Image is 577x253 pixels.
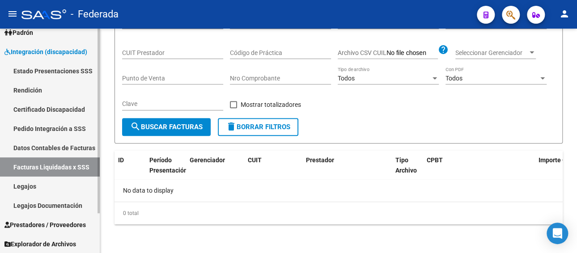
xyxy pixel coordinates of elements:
[146,151,186,190] datatable-header-cell: Período Presentación
[338,75,355,82] span: Todos
[218,118,298,136] button: Borrar Filtros
[115,179,562,202] div: No data to display
[190,156,225,164] span: Gerenciador
[186,151,244,190] datatable-header-cell: Gerenciador
[445,75,462,82] span: Todos
[392,151,423,190] datatable-header-cell: Tipo Archivo
[115,202,563,224] div: 0 total
[455,49,528,57] span: Seleccionar Gerenciador
[244,151,302,190] datatable-header-cell: CUIT
[306,156,334,164] span: Prestador
[122,118,211,136] button: Buscar Facturas
[4,47,87,57] span: Integración (discapacidad)
[338,49,386,56] span: Archivo CSV CUIL
[559,8,570,19] mat-icon: person
[386,49,438,57] input: Archivo CSV CUIL
[71,4,119,24] span: - Federada
[118,156,124,164] span: ID
[226,123,290,131] span: Borrar Filtros
[4,28,33,38] span: Padrón
[4,239,76,249] span: Explorador de Archivos
[226,121,237,132] mat-icon: delete
[427,156,443,164] span: CPBT
[115,151,146,190] datatable-header-cell: ID
[248,156,262,164] span: CUIT
[7,8,18,19] mat-icon: menu
[302,151,392,190] datatable-header-cell: Prestador
[130,121,141,132] mat-icon: search
[395,156,417,174] span: Tipo Archivo
[130,123,203,131] span: Buscar Facturas
[149,156,187,174] span: Período Presentación
[4,220,86,230] span: Prestadores / Proveedores
[438,44,449,55] mat-icon: help
[547,223,568,244] div: Open Intercom Messenger
[241,99,301,110] span: Mostrar totalizadores
[423,151,535,190] datatable-header-cell: CPBT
